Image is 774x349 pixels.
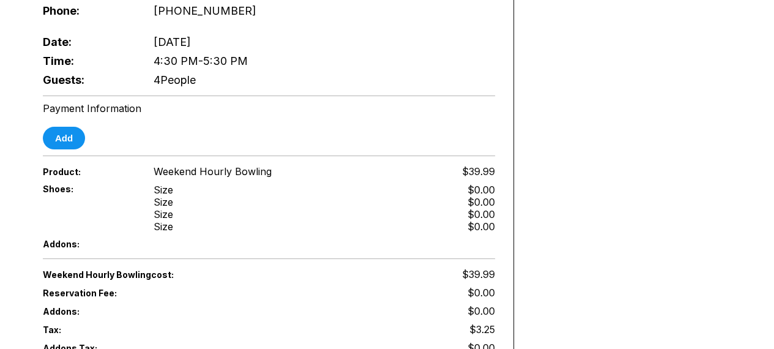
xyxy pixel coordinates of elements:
span: Date: [43,36,133,48]
span: Guests: [43,73,133,86]
div: $0.00 [467,220,495,233]
span: Addons: [43,239,133,249]
span: Shoes: [43,184,133,194]
span: 4 People [154,73,196,86]
span: Reservation Fee: [43,288,269,298]
button: Add [43,127,85,149]
div: $0.00 [467,184,495,196]
span: Weekend Hourly Bowling cost: [43,269,269,280]
div: Payment Information [43,102,495,114]
span: $0.00 [467,287,495,299]
span: Product: [43,167,133,177]
span: [PHONE_NUMBER] [154,4,256,17]
div: Size [154,220,173,233]
span: Time: [43,54,133,67]
span: $39.99 [462,165,495,178]
div: $0.00 [467,208,495,220]
span: $39.99 [462,268,495,280]
div: Size [154,208,173,220]
span: Phone: [43,4,133,17]
span: $0.00 [467,305,495,317]
span: Addons: [43,306,133,317]
div: Size [154,196,173,208]
span: [DATE] [154,36,191,48]
div: Size [154,184,173,196]
span: $3.25 [469,323,495,336]
span: 4:30 PM - 5:30 PM [154,54,248,67]
span: Tax: [43,325,133,335]
div: $0.00 [467,196,495,208]
span: Weekend Hourly Bowling [154,165,272,178]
